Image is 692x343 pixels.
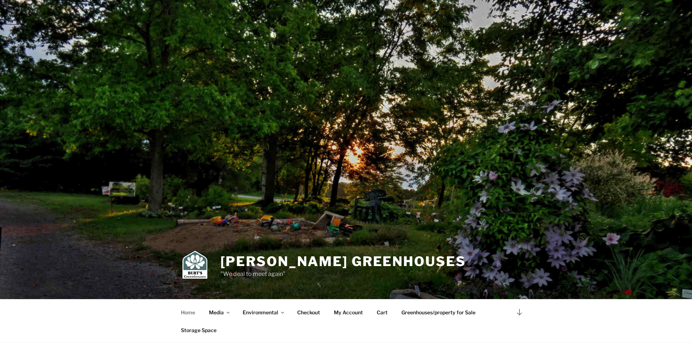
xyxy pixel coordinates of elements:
[203,303,235,321] a: Media
[220,253,466,269] a: [PERSON_NAME] Greenhouses
[175,303,518,339] nav: Top Menu
[371,303,394,321] a: Cart
[175,303,202,321] a: Home
[175,321,223,339] a: Storage Space
[236,303,290,321] a: Environmental
[328,303,369,321] a: My Account
[291,303,327,321] a: Checkout
[182,250,208,279] img: Burt's Greenhouses
[395,303,482,321] a: Greenhouses/property for Sale
[220,270,466,278] p: "We deal to meet again"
